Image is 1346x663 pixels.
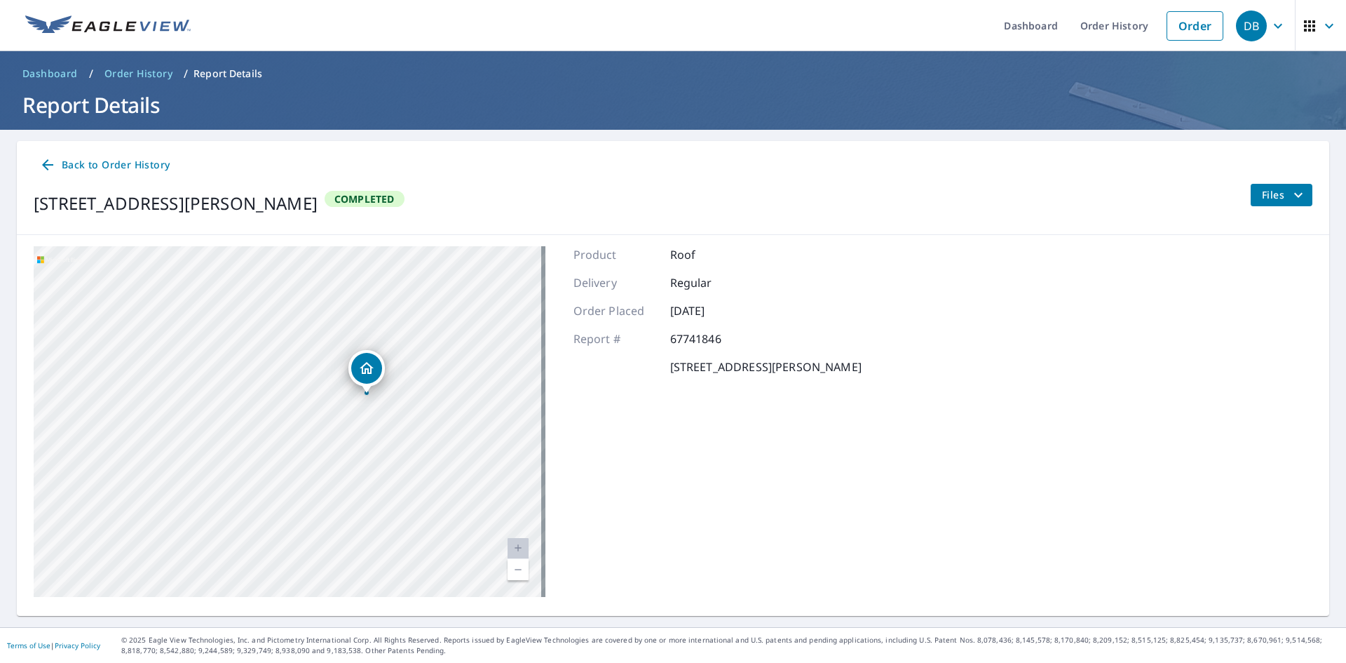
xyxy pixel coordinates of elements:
p: Delivery [573,274,658,291]
p: Order Placed [573,302,658,319]
p: Report Details [193,67,262,81]
button: filesDropdownBtn-67741846 [1250,184,1312,206]
p: 67741846 [670,330,754,347]
p: [DATE] [670,302,754,319]
span: Order History [104,67,172,81]
li: / [184,65,188,82]
p: Product [573,246,658,263]
div: Dropped pin, building 1, Residential property, 5580 W 700 S North Judson, IN 46366 [348,350,385,394]
h1: Report Details [17,91,1329,119]
nav: breadcrumb [17,62,1329,85]
span: Dashboard [22,67,78,81]
img: EV Logo [25,15,191,36]
a: Current Level 20, Zoom Out [508,559,529,580]
p: © 2025 Eagle View Technologies, Inc. and Pictometry International Corp. All Rights Reserved. Repo... [121,635,1339,656]
span: Back to Order History [39,156,170,174]
span: Completed [326,192,403,206]
p: Report # [573,330,658,347]
li: / [89,65,93,82]
a: Terms of Use [7,641,50,650]
p: Regular [670,274,754,291]
div: DB [1236,11,1267,41]
a: Current Level 20, Zoom In Disabled [508,538,529,559]
span: Files [1262,187,1307,203]
p: | [7,641,100,650]
a: Order History [99,62,178,85]
a: Order [1167,11,1223,41]
a: Back to Order History [34,152,175,178]
div: [STREET_ADDRESS][PERSON_NAME] [34,191,318,216]
a: Dashboard [17,62,83,85]
a: Privacy Policy [55,641,100,650]
p: Roof [670,246,754,263]
p: [STREET_ADDRESS][PERSON_NAME] [670,359,862,375]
